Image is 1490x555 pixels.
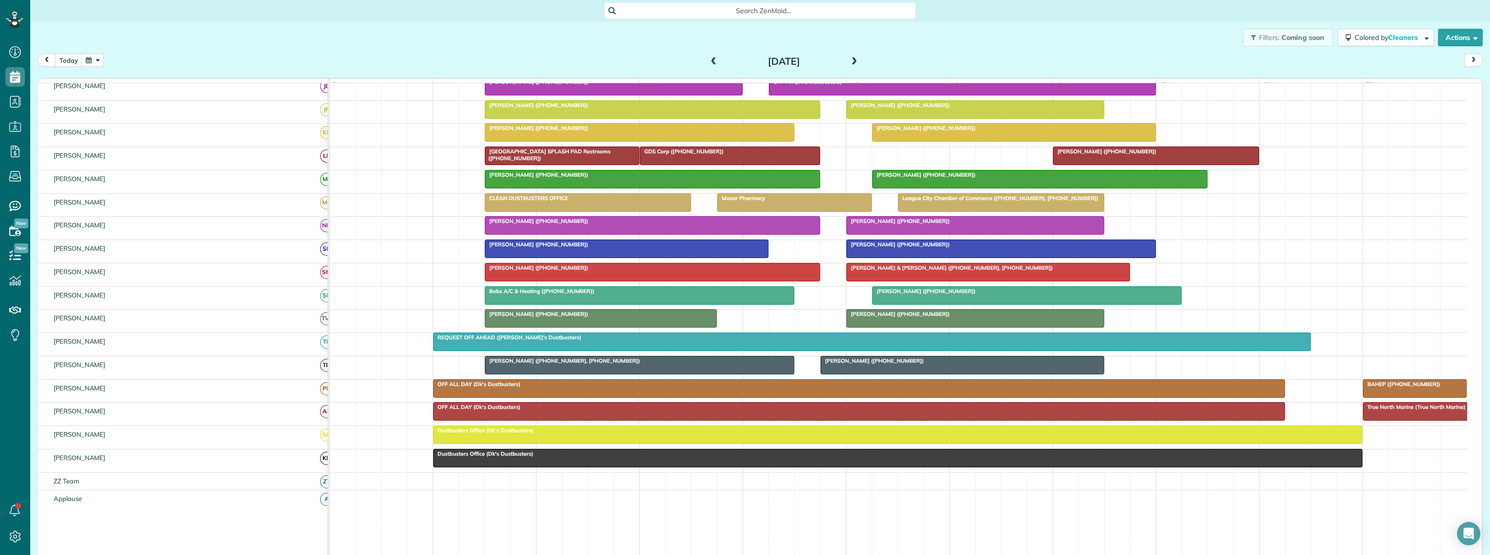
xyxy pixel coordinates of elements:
[723,56,845,67] h2: [DATE]
[846,311,950,317] span: [PERSON_NAME] ([PHONE_NUMBER])
[320,359,333,372] span: TD
[743,81,765,89] span: 11am
[950,81,967,89] span: 1pm
[639,148,724,155] span: GDS Corp ([PHONE_NUMBER])
[536,81,554,89] span: 9am
[52,175,108,183] span: [PERSON_NAME]
[820,357,924,364] span: [PERSON_NAME] ([PHONE_NUMBER])
[320,312,333,325] span: TW
[484,218,589,224] span: [PERSON_NAME] ([PHONE_NUMBER])
[320,475,333,488] span: ZT
[52,407,108,415] span: [PERSON_NAME]
[320,196,333,209] span: MB
[484,264,589,271] span: [PERSON_NAME] ([PHONE_NUMBER])
[872,125,976,131] span: [PERSON_NAME] ([PHONE_NUMBER])
[433,381,521,388] span: OFF ALL DAY (Dk's Dustbusters)
[55,54,82,67] button: today
[1355,33,1421,42] span: Colored by
[1362,404,1466,410] span: True North Marine (True North Marine)
[484,171,589,178] span: [PERSON_NAME] ([PHONE_NUMBER])
[52,314,108,322] span: [PERSON_NAME]
[484,311,589,317] span: [PERSON_NAME] ([PHONE_NUMBER])
[1362,381,1440,388] span: BAHEP ([PHONE_NUMBER])
[52,454,108,462] span: [PERSON_NAME]
[1052,148,1157,155] span: [PERSON_NAME] ([PHONE_NUMBER])
[1281,33,1325,42] span: Coming soon
[52,221,108,229] span: [PERSON_NAME]
[52,82,108,90] span: [PERSON_NAME]
[320,149,333,163] span: LF
[320,335,333,349] span: TP
[484,195,569,202] span: CLEAN DUSTBUSTERS OFFICE
[1464,54,1483,67] button: next
[320,242,333,256] span: SB
[52,337,108,345] span: [PERSON_NAME]
[320,382,333,395] span: PB
[640,81,662,89] span: 10am
[1363,81,1380,89] span: 5pm
[1053,81,1070,89] span: 2pm
[320,452,333,465] span: KN
[320,173,333,186] span: MT
[846,218,950,224] span: [PERSON_NAME] ([PHONE_NUMBER])
[768,78,842,85] span: OFF PM (Dk's Dustbusters)
[330,81,348,89] span: 7am
[846,264,1053,271] span: [PERSON_NAME] & [PERSON_NAME] ([PHONE_NUMBER], [PHONE_NUMBER])
[484,288,594,295] span: Bobs A/C & Heating ([PHONE_NUMBER])
[1260,81,1277,89] span: 4pm
[14,219,28,228] span: New
[52,105,108,113] span: [PERSON_NAME]
[38,54,56,67] button: prev
[320,428,333,442] span: SH
[52,244,108,252] span: [PERSON_NAME]
[433,404,521,410] span: OFF ALL DAY (Dk's Dustbusters)
[433,427,534,434] span: Dustbusters Office (Dk's Dustbusters)
[14,243,28,253] span: New
[898,195,1099,202] span: League City Chamber of Commerce ([PHONE_NUMBER], [PHONE_NUMBER])
[484,148,611,162] span: [GEOGRAPHIC_DATA] SPLASH PAD Restrooms ([PHONE_NUMBER])
[1438,29,1483,46] button: Actions
[52,430,108,438] span: [PERSON_NAME]
[52,384,108,392] span: [PERSON_NAME]
[484,78,589,85] span: [PERSON_NAME] ([PHONE_NUMBER])
[433,81,451,89] span: 8am
[320,289,333,302] span: SP
[1388,33,1419,42] span: Cleaners
[484,125,589,131] span: [PERSON_NAME] ([PHONE_NUMBER])
[52,361,108,369] span: [PERSON_NAME]
[320,266,333,279] span: SM
[52,291,108,299] span: [PERSON_NAME]
[320,103,333,116] span: JR
[320,405,333,418] span: AK
[320,126,333,139] span: KB
[872,288,976,295] span: [PERSON_NAME] ([PHONE_NUMBER])
[52,128,108,136] span: [PERSON_NAME]
[320,219,333,232] span: NN
[1259,33,1280,42] span: Filters:
[52,268,108,276] span: [PERSON_NAME]
[52,495,84,502] span: Applause
[52,477,81,485] span: ZZ Team
[433,450,534,457] span: Dustbusters Office (Dk's Dustbusters)
[484,241,589,248] span: [PERSON_NAME] ([PHONE_NUMBER])
[484,357,640,364] span: [PERSON_NAME] ([PHONE_NUMBER], [PHONE_NUMBER])
[1457,522,1480,545] div: Open Intercom Messenger
[717,195,765,202] span: Maxor Pharmacy
[320,80,333,93] span: JB
[846,102,950,109] span: [PERSON_NAME] ([PHONE_NUMBER])
[846,241,950,248] span: [PERSON_NAME] ([PHONE_NUMBER])
[320,493,333,506] span: A
[846,81,867,89] span: 12pm
[52,151,108,159] span: [PERSON_NAME]
[484,102,589,109] span: [PERSON_NAME] ([PHONE_NUMBER])
[1337,29,1434,46] button: Colored byCleaners
[52,198,108,206] span: [PERSON_NAME]
[433,334,582,341] span: REQUEST OFF AHEAD ([PERSON_NAME]'s Dustbusters)
[1156,81,1173,89] span: 3pm
[872,171,976,178] span: [PERSON_NAME] ([PHONE_NUMBER])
